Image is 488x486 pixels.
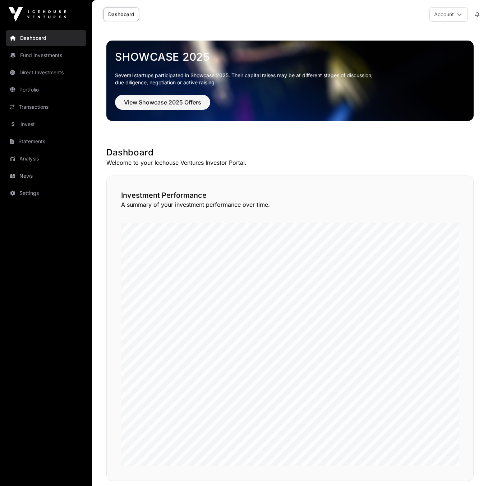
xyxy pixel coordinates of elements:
img: Icehouse Ventures Logo [9,7,66,22]
a: Dashboard [103,8,139,21]
iframe: Chat Widget [452,452,488,486]
button: View Showcase 2025 Offers [115,95,210,110]
a: Analysis [6,151,86,167]
p: A summary of your investment performance over time. [121,200,459,209]
h2: Investment Performance [121,190,459,200]
a: Transactions [6,99,86,115]
a: Fund Investments [6,47,86,63]
a: View Showcase 2025 Offers [115,102,210,109]
button: Account [429,7,468,22]
a: Invest [6,116,86,132]
a: Settings [6,185,86,201]
img: Showcase 2025 [106,41,474,121]
a: Statements [6,134,86,149]
a: Showcase 2025 [115,50,465,63]
a: Dashboard [6,30,86,46]
a: Direct Investments [6,65,86,80]
span: View Showcase 2025 Offers [124,98,201,107]
a: News [6,168,86,184]
h1: Dashboard [106,147,474,158]
p: Several startups participated in Showcase 2025. Their capital raises may be at different stages o... [115,72,465,86]
a: Portfolio [6,82,86,98]
p: Welcome to your Icehouse Ventures Investor Portal. [106,158,474,167]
